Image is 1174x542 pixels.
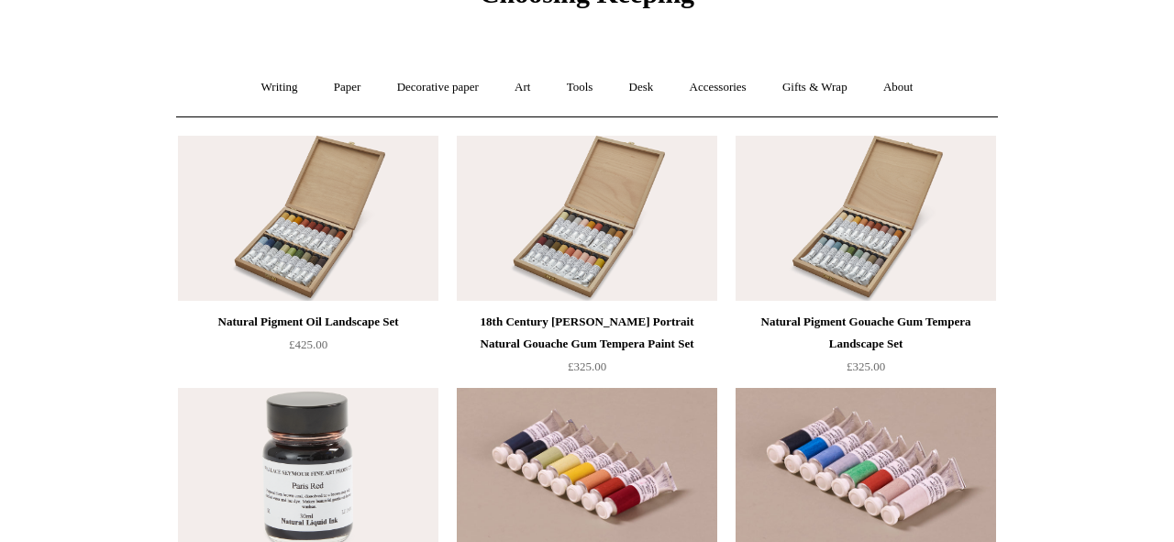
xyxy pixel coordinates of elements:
span: £325.00 [568,359,606,373]
img: Natural Pigment Gouache Gum Tempera Landscape Set [736,136,996,301]
a: Natural Pigment Gouache Gum Tempera Landscape Set £325.00 [736,311,996,386]
span: £325.00 [847,359,885,373]
a: Natural Pigment Gouache Gum Tempera Landscape Set Natural Pigment Gouache Gum Tempera Landscape Set [736,136,996,301]
a: 18th Century [PERSON_NAME] Portrait Natural Gouache Gum Tempera Paint Set £325.00 [457,311,717,386]
a: 18th Century George Romney Portrait Natural Gouache Gum Tempera Paint Set 18th Century George Rom... [457,136,717,301]
div: Natural Pigment Oil Landscape Set [183,311,434,333]
div: 18th Century [PERSON_NAME] Portrait Natural Gouache Gum Tempera Paint Set [461,311,713,355]
a: Writing [245,63,315,112]
div: Natural Pigment Gouache Gum Tempera Landscape Set [740,311,991,355]
a: Accessories [673,63,763,112]
a: About [867,63,930,112]
a: Paper [317,63,378,112]
img: 18th Century George Romney Portrait Natural Gouache Gum Tempera Paint Set [457,136,717,301]
a: Desk [613,63,670,112]
a: Natural Pigment Oil Landscape Set Natural Pigment Oil Landscape Set [178,136,438,301]
img: Natural Pigment Oil Landscape Set [178,136,438,301]
a: Art [498,63,547,112]
a: Gifts & Wrap [766,63,864,112]
span: £425.00 [289,337,327,351]
a: Decorative paper [381,63,495,112]
a: Natural Pigment Oil Landscape Set £425.00 [178,311,438,386]
a: Tools [550,63,610,112]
